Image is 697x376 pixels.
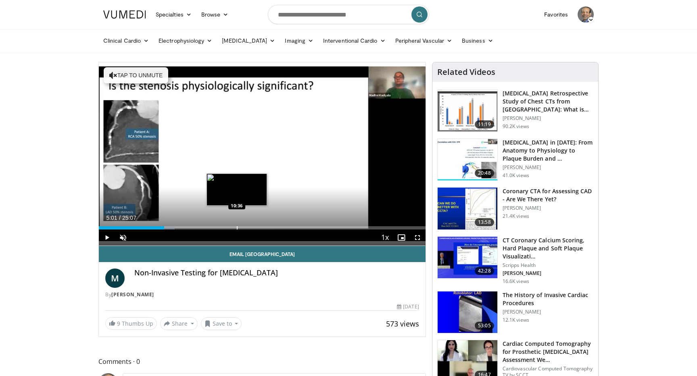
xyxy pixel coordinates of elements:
p: 41.0K views [503,172,529,179]
span: 20:48 [475,169,494,177]
h3: [MEDICAL_DATA] Retrospective Study of Chest CTs from [GEOGRAPHIC_DATA]: What is the Re… [503,89,593,114]
p: 21.4K views [503,213,529,219]
a: Electrophysiology [154,33,217,49]
a: 20:48 [MEDICAL_DATA] in [DATE]: From Anatomy to Physiology to Plaque Burden and … [PERSON_NAME] 4... [437,138,593,181]
span: 42:28 [475,267,494,275]
a: Browse [196,6,234,23]
span: / [119,215,121,221]
p: [PERSON_NAME] [503,205,593,211]
h3: Coronary CTA for Assessing CAD - Are We There Yet? [503,187,593,203]
span: 11:19 [475,120,494,128]
img: 823da73b-7a00-425d-bb7f-45c8b03b10c3.150x105_q85_crop-smart_upscale.jpg [438,139,497,181]
button: Share [160,317,198,330]
a: Imaging [280,33,318,49]
a: [MEDICAL_DATA] [217,33,280,49]
a: Business [457,33,498,49]
h4: Non-Invasive Testing for [MEDICAL_DATA] [134,269,419,277]
p: [PERSON_NAME] [503,270,593,277]
h3: CT Coronary Calcium Scoring, Hard Plaque and Soft Plaque Visualizati… [503,236,593,260]
img: a9c9c892-6047-43b2-99ef-dda026a14e5f.150x105_q85_crop-smart_upscale.jpg [438,291,497,333]
a: Specialties [151,6,196,23]
button: Enable picture-in-picture mode [393,229,409,246]
a: Favorites [539,6,573,23]
span: 573 views [386,319,419,328]
img: 4ea3ec1a-320e-4f01-b4eb-a8bc26375e8f.150x105_q85_crop-smart_upscale.jpg [438,237,497,279]
a: 53:05 The History of Invasive Cardiac Procedures [PERSON_NAME] 12.1K views [437,291,593,334]
a: Clinical Cardio [98,33,154,49]
a: Interventional Cardio [318,33,390,49]
button: Unmute [115,229,131,246]
button: Play [99,229,115,246]
div: Progress Bar [99,226,426,229]
p: [PERSON_NAME] [503,309,593,315]
video-js: Video Player [99,62,426,246]
p: [PERSON_NAME] [503,115,593,122]
div: [DATE] [397,303,419,310]
input: Search topics, interventions [268,5,429,24]
a: 42:28 CT Coronary Calcium Scoring, Hard Plaque and Soft Plaque Visualizati… Scripps Health [PERSO... [437,236,593,285]
span: Comments 0 [98,356,426,367]
button: Fullscreen [409,229,426,246]
span: 53:05 [475,322,494,330]
button: Playback Rate [377,229,393,246]
img: VuMedi Logo [103,10,146,19]
button: Save to [201,317,242,330]
a: 11:19 [MEDICAL_DATA] Retrospective Study of Chest CTs from [GEOGRAPHIC_DATA]: What is the Re… [PE... [437,89,593,132]
a: Peripheral Vascular [390,33,457,49]
p: [PERSON_NAME] [503,164,593,171]
h3: The History of Invasive Cardiac Procedures [503,291,593,307]
p: 16.6K views [503,278,529,285]
img: Avatar [578,6,594,23]
a: [PERSON_NAME] [111,291,154,298]
span: 5:01 [106,215,117,221]
img: c2eb46a3-50d3-446d-a553-a9f8510c7760.150x105_q85_crop-smart_upscale.jpg [438,90,497,132]
img: 34b2b9a4-89e5-4b8c-b553-8a638b61a706.150x105_q85_crop-smart_upscale.jpg [438,188,497,229]
a: Email [GEOGRAPHIC_DATA] [99,246,426,262]
a: M [105,269,125,288]
p: Scripps Health [503,262,593,269]
div: By [105,291,419,298]
img: image.jpeg [207,174,267,206]
a: 13:58 Coronary CTA for Assessing CAD - Are We There Yet? [PERSON_NAME] 21.4K views [437,187,593,230]
h3: Cardiac Computed Tomography for Prosthetic [MEDICAL_DATA] Assessment We… [503,340,593,364]
p: 90.2K views [503,123,529,130]
p: 12.1K views [503,317,529,323]
span: 13:58 [475,218,494,226]
span: 9 [117,320,120,327]
button: Tap to unmute [104,67,168,83]
h4: Related Videos [437,67,495,77]
h3: [MEDICAL_DATA] in [DATE]: From Anatomy to Physiology to Plaque Burden and … [503,138,593,163]
a: 9 Thumbs Up [105,317,157,330]
span: 25:07 [122,215,136,221]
